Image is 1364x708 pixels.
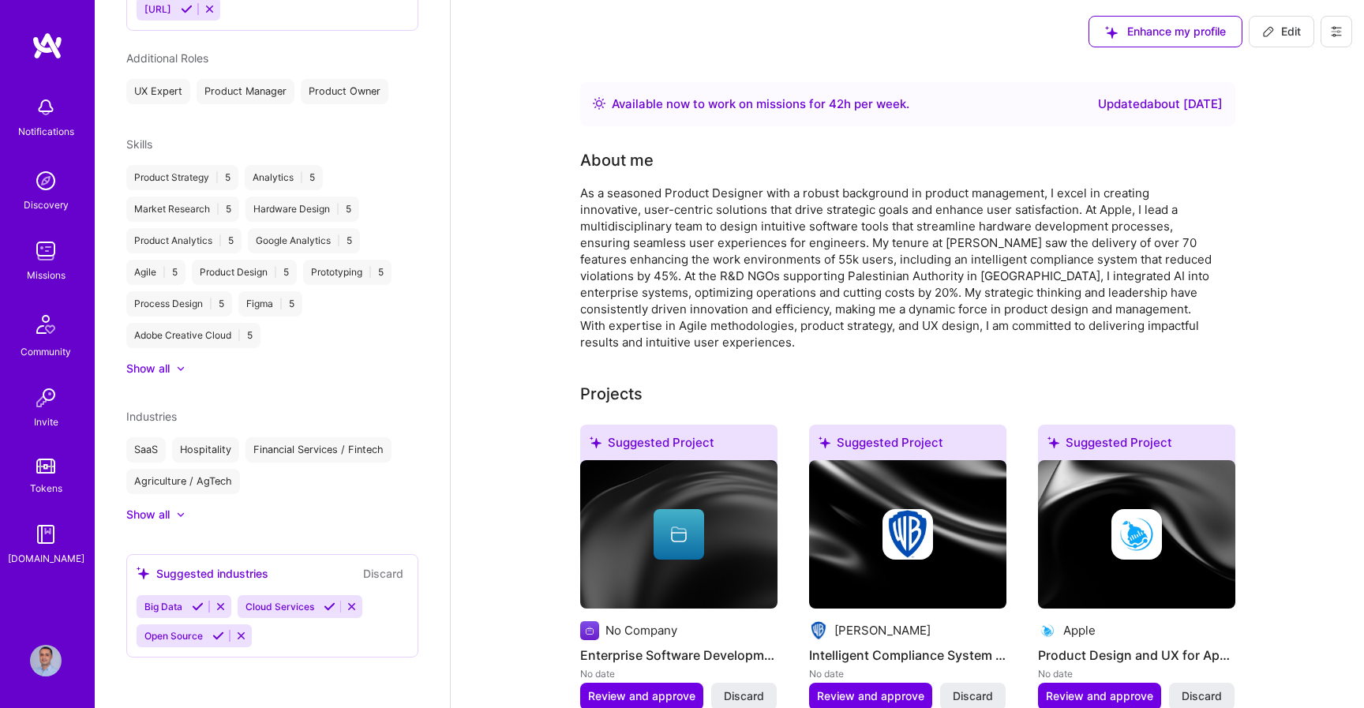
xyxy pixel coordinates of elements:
div: [DOMAIN_NAME] [8,550,84,567]
span: Review and approve [588,688,695,704]
span: Review and approve [1046,688,1153,704]
span: Cloud Services [245,601,314,612]
span: [URL] [144,3,171,15]
div: As a seasoned Product Designer with a robust background in product management, I excel in creatin... [580,185,1212,350]
div: Updated about [DATE] [1098,95,1223,114]
div: Projects [580,382,643,406]
div: No date [809,665,1006,682]
i: icon SuggestedTeams [819,436,830,448]
div: Community [21,343,71,360]
div: SaaS [126,437,166,463]
div: Hospitality [172,437,239,463]
span: | [238,329,241,342]
img: User Avatar [30,645,62,676]
div: Financial Services / Fintech [245,437,392,463]
div: Analytics 5 [245,165,323,190]
i: Reject [204,3,215,15]
div: Product Design 5 [192,260,297,285]
span: | [209,298,212,310]
span: | [369,266,372,279]
span: Additional Roles [126,51,208,65]
div: Tokens [30,480,62,496]
div: Discovery [24,197,69,213]
span: Discard [724,688,764,704]
span: Review and approve [817,688,924,704]
span: 42 [829,96,844,111]
a: User Avatar [26,645,66,676]
i: Accept [181,3,193,15]
div: Suggested Project [580,425,778,466]
div: Invite [34,414,58,430]
div: Prototyping 5 [303,260,392,285]
i: icon SuggestedTeams [1047,436,1059,448]
div: Suggested industries [137,565,268,582]
img: cover [1038,460,1235,609]
div: Adobe Creative Cloud 5 [126,323,260,348]
div: Product Owner [301,79,388,104]
div: Missions [27,267,66,283]
i: Accept [212,630,224,642]
div: [PERSON_NAME] [834,622,931,639]
img: Company logo [809,621,828,640]
div: Process Design 5 [126,291,232,317]
span: | [219,234,222,247]
img: Company logo [882,509,933,560]
i: Reject [235,630,247,642]
div: Product Strategy 5 [126,165,238,190]
span: Big Data [144,601,182,612]
div: No date [580,665,778,682]
span: | [336,203,339,215]
img: discovery [30,165,62,197]
img: bell [30,92,62,123]
div: Google Analytics 5 [248,228,360,253]
h4: Intelligent Compliance System for [PERSON_NAME] [809,645,1006,665]
i: Accept [324,601,335,612]
img: cover [580,460,778,609]
button: Edit [1249,16,1314,47]
span: | [300,171,303,184]
i: icon SuggestedTeams [137,567,150,580]
span: | [215,171,219,184]
img: cover [809,460,1006,609]
div: Product Analytics 5 [126,228,242,253]
img: Invite [30,382,62,414]
span: | [274,266,277,279]
span: Skills [126,137,152,151]
i: Reject [346,601,358,612]
img: logo [32,32,63,60]
img: Availability [593,97,605,110]
span: | [337,234,340,247]
img: Company logo [1111,509,1162,560]
span: | [216,203,219,215]
div: About me [580,148,654,172]
div: Show all [126,507,170,523]
span: | [163,266,166,279]
img: teamwork [30,235,62,267]
div: Suggested Project [809,425,1006,466]
span: Discard [953,688,993,704]
div: No date [1038,665,1235,682]
img: tokens [36,459,55,474]
h4: Enterprise Software Development for NGOs and Government Agencies [580,645,778,665]
div: Available now to work on missions for h per week . [612,95,909,114]
div: Figma 5 [238,291,302,317]
div: Notifications [18,123,74,140]
div: Hardware Design 5 [245,197,359,222]
img: Community [27,305,65,343]
div: Product Manager [197,79,294,104]
div: Show all [126,361,170,376]
img: Company logo [580,621,599,640]
div: Market Research 5 [126,197,239,222]
button: Discard [358,564,408,583]
i: Reject [215,601,227,612]
div: Apple [1063,622,1096,639]
span: Open Source [144,630,203,642]
div: No Company [605,622,677,639]
h4: Product Design and UX for Apple [1038,645,1235,665]
div: UX Expert [126,79,190,104]
div: Agile 5 [126,260,185,285]
img: Company logo [1038,621,1057,640]
div: Agriculture / AgTech [126,469,240,494]
i: icon SuggestedTeams [590,436,601,448]
span: Edit [1262,24,1301,39]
